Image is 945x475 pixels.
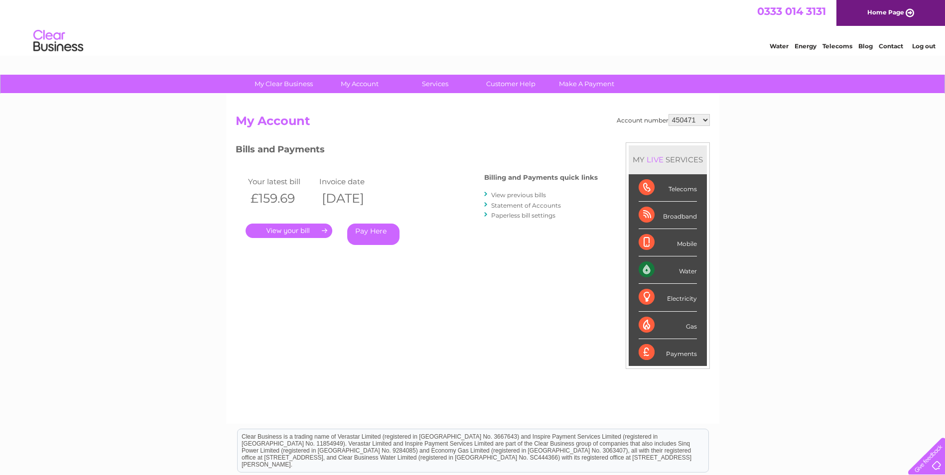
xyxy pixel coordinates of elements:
[491,202,561,209] a: Statement of Accounts
[639,284,697,311] div: Electricity
[639,229,697,256] div: Mobile
[246,188,317,209] th: £159.69
[491,191,546,199] a: View previous bills
[243,75,325,93] a: My Clear Business
[639,202,697,229] div: Broadband
[33,26,84,56] img: logo.png
[912,42,936,50] a: Log out
[246,175,317,188] td: Your latest bill
[347,224,400,245] a: Pay Here
[317,175,389,188] td: Invoice date
[617,114,710,126] div: Account number
[858,42,873,50] a: Blog
[795,42,816,50] a: Energy
[470,75,552,93] a: Customer Help
[236,142,598,160] h3: Bills and Payments
[484,174,598,181] h4: Billing and Payments quick links
[238,5,708,48] div: Clear Business is a trading name of Verastar Limited (registered in [GEOGRAPHIC_DATA] No. 3667643...
[236,114,710,133] h2: My Account
[639,256,697,284] div: Water
[639,174,697,202] div: Telecoms
[318,75,401,93] a: My Account
[629,145,707,174] div: MY SERVICES
[645,155,666,164] div: LIVE
[757,5,826,17] a: 0333 014 3131
[394,75,476,93] a: Services
[317,188,389,209] th: [DATE]
[639,312,697,339] div: Gas
[770,42,789,50] a: Water
[545,75,628,93] a: Make A Payment
[822,42,852,50] a: Telecoms
[639,339,697,366] div: Payments
[246,224,332,238] a: .
[491,212,555,219] a: Paperless bill settings
[879,42,903,50] a: Contact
